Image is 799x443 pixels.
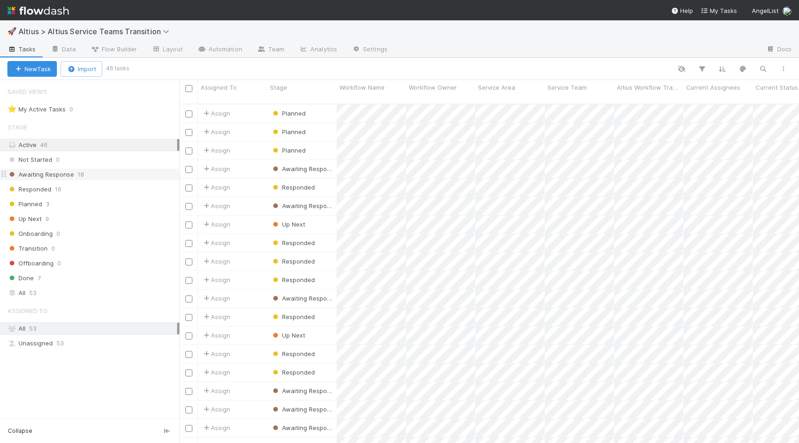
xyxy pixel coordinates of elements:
[7,139,177,151] div: Active
[271,258,315,265] span: Responded
[185,295,192,302] input: Toggle Row Selected
[202,201,230,210] span: Assign
[271,128,306,135] span: Planned
[185,314,192,321] input: Toggle Row Selected
[29,325,37,332] span: 53
[271,295,338,302] span: Awaiting Response
[78,169,84,180] span: 18
[202,349,230,358] span: Assign
[202,423,230,432] span: Assign
[271,313,315,320] span: Responded
[56,228,60,240] span: 0
[202,294,230,303] div: Assign
[202,146,230,155] span: Assign
[271,110,306,117] span: Planned
[271,276,315,283] span: Responded
[752,7,779,14] span: AngelList
[37,272,41,284] span: 7
[185,277,192,284] input: Toggle Row Selected
[202,238,230,247] span: Assign
[7,243,48,254] span: Transition
[271,184,315,191] span: Responded
[185,351,192,358] input: Toggle Row Selected
[56,154,60,166] span: 0
[106,64,129,73] small: 46 tasks
[185,148,192,154] input: Toggle Row Selected
[91,44,137,54] span: Flow Builder
[756,83,798,92] span: Current Status
[144,43,190,57] a: Layout
[271,312,315,321] div: Responded
[185,369,192,376] input: Toggle Row Selected
[759,43,799,57] a: Docs
[7,272,34,284] span: Done
[185,388,192,395] input: Toggle Row Selected
[271,294,332,303] div: Awaiting Response
[61,61,102,77] button: Import
[202,386,230,395] span: Assign
[7,213,42,225] span: Up Next
[7,3,69,18] img: logo-inverted-e16ddd16eac7371096b0.svg
[271,220,305,229] div: Up Next
[270,83,287,92] span: Stage
[185,129,192,136] input: Toggle Row Selected
[18,27,174,36] span: Altius > Altius Service Teams Transition
[7,169,74,180] span: Awaiting Response
[7,338,177,349] div: Unassigned
[7,105,17,113] span: ⭐
[185,240,192,247] input: Toggle Row Selected
[7,228,53,240] span: Onboarding
[7,44,36,54] span: Tasks
[271,201,332,210] div: Awaiting Response
[271,257,315,266] div: Responded
[201,83,237,92] span: Assigned To
[271,239,315,246] span: Responded
[271,221,305,228] span: Up Next
[202,257,230,266] span: Assign
[271,127,306,136] div: Planned
[45,213,49,225] span: 9
[7,323,177,334] div: All
[271,164,332,173] div: Awaiting Response
[185,406,192,413] input: Toggle Row Selected
[185,221,192,228] input: Toggle Row Selected
[202,331,230,340] span: Assign
[185,258,192,265] input: Toggle Row Selected
[271,146,306,155] div: Planned
[271,109,306,118] div: Planned
[7,61,57,77] button: NewTask
[202,109,230,118] span: Assign
[202,368,230,377] span: Assign
[202,183,230,192] div: Assign
[202,275,230,284] span: Assign
[7,104,66,115] div: My Active Tasks
[8,427,32,435] span: Collapse
[271,423,332,432] div: Awaiting Response
[202,312,230,321] div: Assign
[7,287,177,299] div: All
[185,332,192,339] input: Toggle Row Selected
[202,164,230,173] div: Assign
[43,43,83,57] a: Data
[185,425,192,432] input: Toggle Row Selected
[271,350,315,357] span: Responded
[339,83,385,92] span: Workflow Name
[271,368,315,377] div: Responded
[271,183,315,192] div: Responded
[271,202,338,209] span: Awaiting Response
[271,331,305,340] div: Up Next
[292,43,344,57] a: Analytics
[701,6,737,15] a: My Tasks
[51,243,55,254] span: 0
[190,43,250,57] a: Automation
[57,258,61,269] span: 0
[7,198,42,210] span: Planned
[202,127,230,136] span: Assign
